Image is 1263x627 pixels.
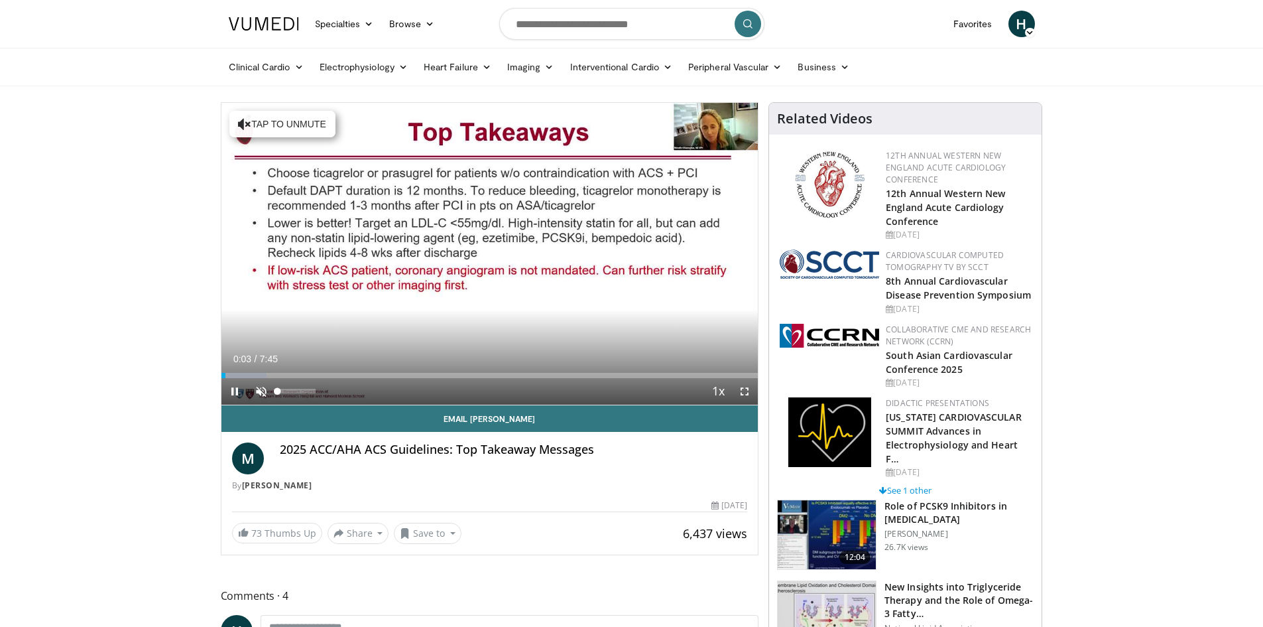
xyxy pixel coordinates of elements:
button: Pause [221,378,248,405]
div: Volume Level [278,389,316,393]
span: / [255,354,257,364]
a: Interventional Cardio [562,54,681,80]
div: [DATE] [711,500,747,512]
span: 6,437 views [683,525,747,541]
video-js: Video Player [221,103,758,405]
div: [DATE] [886,303,1031,315]
a: Imaging [499,54,562,80]
a: Peripheral Vascular [680,54,790,80]
h3: New Insights into Triglyceride Therapy and the Role of Omega-3 Fatty… [884,581,1034,620]
h4: Related Videos [777,111,872,127]
span: 0:03 [233,354,251,364]
p: 26.7K views [884,542,928,553]
img: 3346fd73-c5f9-4d1f-bb16-7b1903aae427.150x105_q85_crop-smart_upscale.jpg [778,500,876,569]
img: 51a70120-4f25-49cc-93a4-67582377e75f.png.150x105_q85_autocrop_double_scale_upscale_version-0.2.png [780,249,879,279]
button: Share [328,523,389,544]
button: Unmute [248,378,274,405]
a: Specialties [307,11,382,37]
a: Email [PERSON_NAME] [221,405,758,432]
span: Comments 4 [221,587,759,604]
img: 1860aa7a-ba06-47e3-81a4-3dc728c2b4cf.png.150x105_q85_autocrop_double_scale_upscale_version-0.2.png [788,397,871,467]
a: M [232,443,264,474]
a: 12th Annual Western New England Acute Cardiology Conference [886,150,1006,185]
a: 12:04 Role of PCSK9 Inhibitors in [MEDICAL_DATA] [PERSON_NAME] 26.7K views [777,500,1034,570]
a: [PERSON_NAME] [242,480,312,491]
a: Heart Failure [416,54,499,80]
a: See 1 other [879,484,932,496]
a: South Asian Cardiovascular Conference 2025 [886,349,1012,376]
button: Fullscreen [731,378,758,405]
a: 12th Annual Western New England Acute Cardiology Conference [886,187,1005,228]
div: By [232,480,748,492]
a: Cardiovascular Computed Tomography TV by SCCT [886,249,1004,273]
button: Tap to unmute [229,111,335,137]
div: [DATE] [886,466,1031,478]
a: Browse [381,11,442,37]
p: [PERSON_NAME] [884,529,1034,539]
span: 73 [251,527,262,539]
button: Save to [394,523,461,544]
a: Favorites [945,11,1000,37]
div: [DATE] [886,377,1031,389]
img: a04ee3ba-8487-4636-b0fb-5e8d268f3737.png.150x105_q85_autocrop_double_scale_upscale_version-0.2.png [780,324,879,348]
a: [US_STATE] CARDIOVASCULAR SUMMIT Advances in Electrophysiology and Heart F… [886,411,1022,465]
a: 8th Annual Cardiovascular Disease Prevention Symposium [886,275,1031,301]
button: Playback Rate [705,378,731,405]
h3: Role of PCSK9 Inhibitors in [MEDICAL_DATA] [884,500,1034,526]
a: Business [790,54,857,80]
div: Progress Bar [221,373,758,378]
a: H [1008,11,1035,37]
span: 12:04 [839,551,871,564]
div: [DATE] [886,229,1031,241]
input: Search topics, interventions [499,8,764,40]
a: 73 Thumbs Up [232,523,322,543]
div: Didactic Presentations [886,397,1031,409]
a: Collaborative CME and Research Network (CCRN) [886,324,1031,347]
a: Clinical Cardio [221,54,312,80]
a: Electrophysiology [312,54,416,80]
h4: 2025 ACC/AHA ACS Guidelines: Top Takeaway Messages [280,443,748,457]
img: 0954f259-7907-4053-a817-32a96463ecc8.png.150x105_q85_autocrop_double_scale_upscale_version-0.2.png [793,150,867,220]
img: VuMedi Logo [229,17,299,31]
span: 7:45 [260,354,278,364]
